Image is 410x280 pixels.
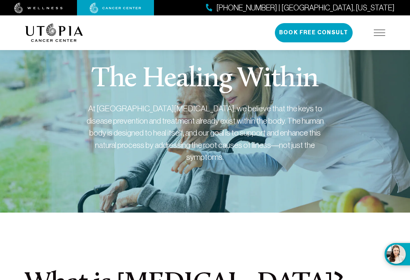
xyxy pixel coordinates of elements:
h1: The Healing Within [92,65,318,93]
img: logo [25,23,83,42]
span: [PHONE_NUMBER] | [GEOGRAPHIC_DATA], [US_STATE] [216,2,395,13]
button: Book Free Consult [275,23,353,42]
a: [PHONE_NUMBER] | [GEOGRAPHIC_DATA], [US_STATE] [206,2,395,13]
div: At [GEOGRAPHIC_DATA][MEDICAL_DATA], we believe that the keys to disease prevention and treatment ... [86,102,325,163]
img: cancer center [90,3,141,13]
img: icon-hamburger [374,30,385,36]
img: wellness [14,3,63,13]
